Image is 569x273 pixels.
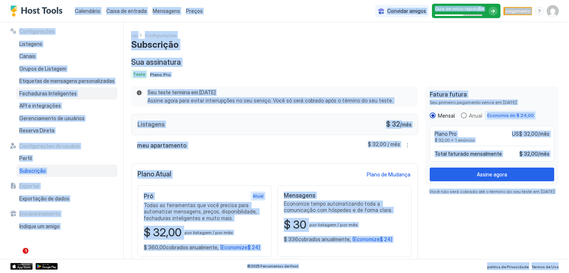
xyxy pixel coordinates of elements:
[10,263,33,270] a: Loja de aplicativos
[400,121,402,128] font: /
[435,6,478,11] font: Guia de início rápido
[19,28,54,34] font: Configurações
[251,264,298,268] font: 2025 Ferramentas de Host
[106,7,147,15] a: Caixa de entrada
[430,168,554,181] button: Assine agora
[391,236,392,242] font: )
[150,72,171,77] font: Plano Pro
[19,41,42,47] font: Listagens
[16,165,117,177] a: Subscrição
[19,115,84,121] font: Gerenciamento de usuários
[153,7,180,15] a: Mensagens
[430,112,455,119] div: mensal
[75,7,100,15] a: Calendário
[137,170,171,178] font: Plano Atual
[145,31,177,39] div: Trituração de pão
[145,33,177,38] font: Configurações
[153,8,180,14] font: Mensagens
[220,244,247,250] font: (Economize
[144,202,258,221] font: Todas as ferramentas que você precisa para automatizar mensagens, preços, disponibilidade, fechad...
[532,262,559,270] a: Termos de Uso
[477,171,507,178] font: Assine agora
[253,193,263,199] font: Atual
[19,78,114,84] font: Etiquetas de mensagens personalizadas
[19,102,61,109] font: API e integrações
[19,195,69,202] font: Exportação de dados
[403,141,412,150] div: menu
[25,248,27,253] font: 1
[487,112,534,118] font: Economia de $ 24,00
[19,65,66,72] font: Grupos de Listagem
[540,151,549,157] font: mês
[16,152,117,165] a: Perfil
[75,8,100,14] font: Calendário
[137,142,187,149] font: meu apartamento
[430,100,517,105] font: Seu primeiro pagamento vence em [DATE]
[16,124,117,137] a: Reserva Direta
[19,127,54,134] font: Reserva Direta
[10,6,66,17] a: Logotipo das ferramentas de host
[144,244,166,250] font: $ 360,00
[512,131,549,137] font: US$ 32,00/mês
[19,155,32,161] font: Perfil
[16,192,117,205] a: Exportação de dados
[19,53,36,59] font: Canais
[166,244,219,250] font: cobrados anualmente,
[487,264,529,269] font: política de Privacidade
[131,31,137,39] div: Trituração de pão
[131,39,179,50] font: Subscrição
[478,6,481,11] font: 3
[106,8,147,14] font: Caixa de entrada
[470,151,502,157] font: mensalmente
[469,112,482,119] font: Anual
[16,38,117,50] a: Listagens
[505,8,530,14] font: Julgamento
[461,111,536,120] div: anual
[435,137,475,143] font: $ 32,00 x 1 anúncio
[131,58,181,67] font: Sua assinatura
[387,8,426,14] font: Convidar amigos
[284,192,315,199] font: Mensagens
[19,90,77,97] font: Fechaduras Inteligentes
[284,200,392,213] font: Economize tempo automatizando toda a comunicação com hóspedes e de forma clara.
[430,91,467,98] font: Fatura futura
[430,111,554,120] div: Grupo de Rádio
[247,264,251,268] font: ©
[186,8,203,14] font: Preços
[144,192,153,200] font: Pró
[435,151,469,157] font: Total faturado
[367,171,410,178] font: Plano de Mudança
[16,63,117,75] a: Grupos de Listagem
[133,71,145,77] font: Teste
[284,218,306,231] font: $ 30
[19,210,60,217] font: Encaminhamento
[519,151,538,157] font: $ 32,00
[131,33,137,38] font: Lar
[16,87,117,100] a: Fechaduras Inteligentes
[482,7,484,11] font: 5
[438,112,455,119] font: Mensal
[247,244,259,250] font: $ 24
[541,189,555,194] font: [DATE]
[147,97,393,104] font: Assine agora para evitar interrupções no seu serviço. Você só será cobrado após o término do seu ...
[19,183,40,189] font: Exportar
[7,248,25,266] iframe: Chat ao vivo do Intercom
[309,222,358,227] font: por listagem / por mês
[144,226,182,239] font: $ 32,00
[19,168,46,174] font: Subscrição
[368,141,400,147] font: $ 32,00 / mês
[402,121,412,128] font: mês
[19,143,80,149] font: Configurações do usuário
[532,264,559,269] font: Termos de Uso
[284,236,298,242] font: $ 336
[36,263,58,270] a: Loja Google Play
[184,230,233,235] font: por listagem / por mês
[16,112,117,125] a: Gerenciamento de usuários
[19,223,60,229] font: Indique um amigo
[487,262,529,270] a: política de Privacidade
[259,244,260,250] font: )
[131,31,137,39] a: Lar
[435,131,456,137] font: Plano Pro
